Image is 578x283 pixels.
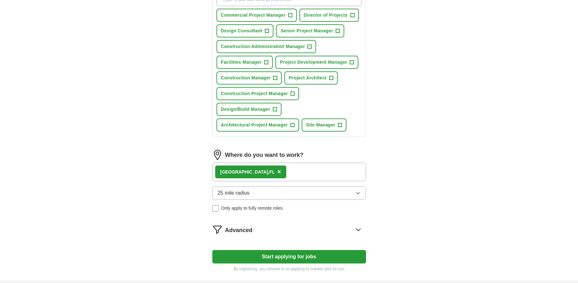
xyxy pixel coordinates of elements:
button: Facilities Manager [216,56,273,69]
span: Construction Administration Manager [221,43,305,50]
button: Project Development Manager [275,56,358,69]
span: Design Consultant [221,28,263,34]
span: Site Manager [306,122,335,128]
span: Senior Project Manager [281,28,333,34]
button: Senior Project Manager [276,24,344,37]
span: × [277,168,281,175]
span: Project Development Manager [280,59,347,66]
span: Facilities Manager [221,59,262,66]
button: Commercial Project Manager [216,9,297,22]
button: Architectural Project Manager [216,118,299,132]
span: Commercial Project Manager [221,12,286,19]
span: 25 mile radius [218,189,250,197]
div: FL [220,169,275,175]
button: Construction Project Manager [216,87,299,100]
button: Construction Administration Manager [216,40,316,53]
span: Construction Manager [221,75,271,81]
span: Design/Build Manager [221,106,270,113]
label: Where do you want to work? [225,151,304,159]
button: Design/Build Manager [216,103,281,116]
p: By registering, you consent to us applying to suitable jobs for you [212,266,366,272]
span: Project Architect [289,75,326,81]
button: Construction Manager [216,71,282,85]
button: × [277,167,281,177]
img: location.png [212,150,223,160]
button: Director of Projects [299,9,359,22]
button: Site Manager [302,118,346,132]
button: Start applying for jobs [212,250,366,263]
img: filter [212,224,223,235]
span: Architectural Project Manager [221,122,288,128]
span: Advanced [225,226,253,235]
span: Construction Project Manager [221,90,288,97]
button: Design Consultant [216,24,274,37]
span: Director of Projects [304,12,348,19]
strong: [GEOGRAPHIC_DATA], [220,169,269,174]
button: 25 mile radius [212,186,366,200]
input: Only apply to fully remote roles [212,205,219,212]
span: Only apply to fully remote roles [221,205,283,212]
button: Project Architect [284,71,338,85]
